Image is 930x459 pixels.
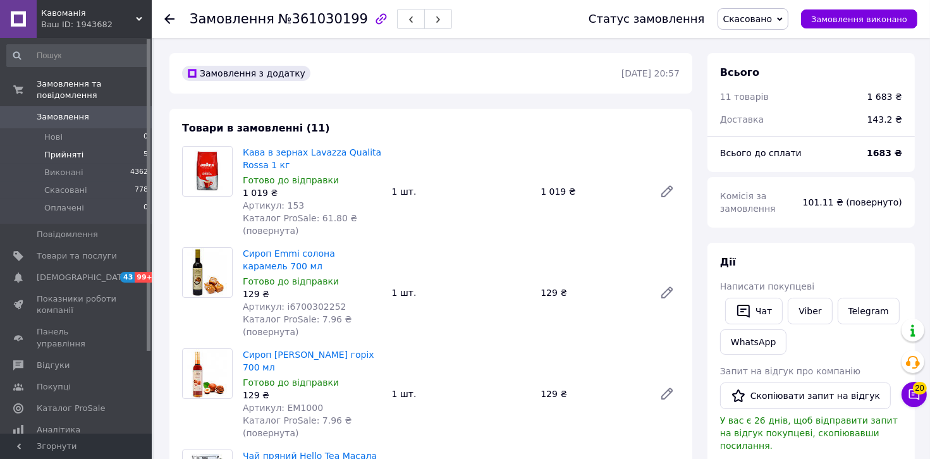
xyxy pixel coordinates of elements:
[135,272,156,283] span: 99+
[6,44,149,67] input: Пошук
[725,298,783,324] button: Чат
[243,200,304,211] span: Артикул: 153
[44,202,84,214] span: Оплачені
[243,248,335,271] a: Сироп Emmi солона карамель 700 мл
[788,298,832,324] a: Viber
[37,111,89,123] span: Замовлення
[188,349,227,398] img: Сироп Emmi Лісовий горіх 700 мл
[902,382,927,407] button: Чат з покупцем20
[37,381,71,393] span: Покупці
[720,148,802,158] span: Всього до сплати
[44,149,83,161] span: Прийняті
[243,302,346,312] span: Артикул: i6700302252
[654,381,680,407] a: Редагувати
[723,14,773,24] span: Скасовано
[44,132,63,143] span: Нові
[278,11,368,27] span: №361030199
[243,403,323,413] span: Артикул: EM1000
[243,415,352,438] span: Каталог ProSale: 7.96 ₴ (повернута)
[190,11,274,27] span: Замовлення
[720,256,736,268] span: Дії
[41,19,152,30] div: Ваш ID: 1943682
[720,114,764,125] span: Доставка
[243,175,339,185] span: Готово до відправки
[243,288,382,300] div: 129 ₴
[243,377,339,388] span: Готово до відправки
[188,248,227,297] img: Сироп Emmi солона карамель 700 мл
[720,191,776,214] span: Комісія за замовлення
[535,385,649,403] div: 129 ₴
[387,385,536,403] div: 1 шт.
[860,106,910,133] div: 143.2 ₴
[720,92,769,102] span: 11 товарів
[720,366,860,376] span: Запит на відгук про компанію
[387,284,536,302] div: 1 шт.
[654,280,680,305] a: Редагувати
[243,314,352,337] span: Каталог ProSale: 7.96 ₴ (повернута)
[135,185,148,196] span: 778
[867,148,902,158] b: 1683 ₴
[120,272,135,283] span: 43
[182,122,330,134] span: Товари в замовленні (11)
[621,68,680,78] time: [DATE] 20:57
[243,187,382,199] div: 1 019 ₴
[37,250,117,262] span: Товари та послуги
[535,284,649,302] div: 129 ₴
[913,382,927,395] span: 20
[130,167,148,178] span: 4362
[243,389,382,401] div: 129 ₴
[144,132,148,143] span: 0
[720,66,759,78] span: Всього
[37,403,105,414] span: Каталог ProSale
[164,13,174,25] div: Повернутися назад
[243,147,381,170] a: Кава в зернах Lavazza Qualita Rossa 1 кг
[182,66,310,81] div: Замовлення з додатку
[243,350,374,372] a: Сироп [PERSON_NAME] горіх 700 мл
[867,90,902,103] div: 1 683 ₴
[654,179,680,204] a: Редагувати
[37,78,152,101] span: Замовлення та повідомлення
[37,326,117,349] span: Панель управління
[243,213,357,236] span: Каталог ProSale: 61.80 ₴ (повернута)
[144,202,148,214] span: 0
[44,167,83,178] span: Виконані
[720,281,814,291] span: Написати покупцеві
[720,329,786,355] a: WhatsApp
[37,293,117,316] span: Показники роботи компанії
[41,8,136,19] span: Кавоманія
[37,360,70,371] span: Відгуки
[535,183,649,200] div: 1 019 ₴
[144,149,148,161] span: 5
[720,415,898,451] span: У вас є 26 днів, щоб відправити запит на відгук покупцеві, скопіювавши посилання.
[838,298,900,324] a: Telegram
[811,15,907,24] span: Замовлення виконано
[37,424,80,436] span: Аналітика
[183,150,232,192] img: Кава в зернах Lavazza Qualita Rossa 1 кг
[803,197,902,207] span: 101.11 ₴ (повернуто)
[243,276,339,286] span: Готово до відправки
[37,229,98,240] span: Повідомлення
[44,185,87,196] span: Скасовані
[720,382,891,409] button: Скопіювати запит на відгук
[387,183,536,200] div: 1 шт.
[37,272,130,283] span: [DEMOGRAPHIC_DATA]
[589,13,705,25] div: Статус замовлення
[801,9,917,28] button: Замовлення виконано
